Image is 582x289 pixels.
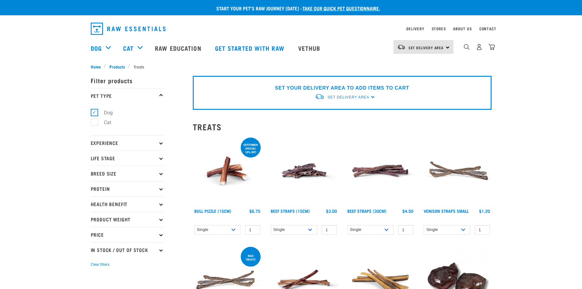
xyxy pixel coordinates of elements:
a: take our quick pet questionnaire. [302,7,380,9]
a: Stores [432,28,446,30]
nav: breadcrumbs [91,63,492,70]
input: 1 [398,225,413,235]
img: home-icon-1@2x.png [464,44,470,50]
img: Bull Pizzle [193,136,262,206]
a: Beef Straps (15cm) [271,210,310,212]
nav: dropdown navigation [86,20,496,37]
button: Clear filters [91,262,109,267]
a: Get started with Raw [209,36,292,60]
img: Raw Essentials Logo [91,23,166,35]
div: BULK TREATS! [241,251,261,264]
img: van-moving.png [315,94,324,100]
img: user.png [476,44,482,50]
a: Products [106,63,128,70]
p: In Stock / Out Of Stock [91,242,164,258]
h2: Treats [193,122,492,132]
span: Set Delivery Area [328,95,369,99]
img: van-moving.png [397,44,405,50]
p: SET YOUR DELIVERY AREA TO ADD ITEMS TO CART [275,84,409,92]
p: Experience [91,135,164,150]
p: Price [91,227,164,242]
p: Life Stage [91,150,164,166]
img: Raw Essentials Beef Straps 15cm 6 Pack [269,136,339,206]
a: Beef Straps (30cm) [347,210,386,212]
p: Breed Size [91,166,164,181]
a: Delivery [406,28,424,30]
span: Set Delivery Area [408,46,444,49]
div: $6.75 [249,209,260,213]
a: Home [91,63,104,70]
span: Products [109,63,125,70]
span: Home [91,63,101,70]
img: Venison Straps [422,136,492,206]
p: Protein [91,181,164,196]
img: Raw Essentials Beef Straps 6 Pack [346,136,415,206]
p: Filter products [91,73,164,88]
a: About Us [453,28,472,30]
a: Vethub [292,36,328,60]
a: Contact [479,28,496,30]
label: Dog [94,109,115,117]
p: Product Weight [91,212,164,227]
a: Bull Pizzle (15cm) [194,210,231,212]
div: September special! 10% off! [241,140,261,157]
div: $4.50 [402,209,413,213]
a: Cat [123,43,134,53]
div: $3.00 [326,209,337,213]
a: Raw Education [149,36,209,60]
p: Health Benefit [91,196,164,212]
div: $1.20 [479,209,490,213]
input: 1 [245,225,260,235]
input: 1 [475,225,490,235]
label: Cat [94,119,114,126]
a: Dog [91,43,102,53]
a: Venison Straps Small [424,210,469,212]
input: 1 [322,225,337,235]
img: home-icon@2x.png [489,44,495,50]
p: Pet Type [91,88,164,103]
